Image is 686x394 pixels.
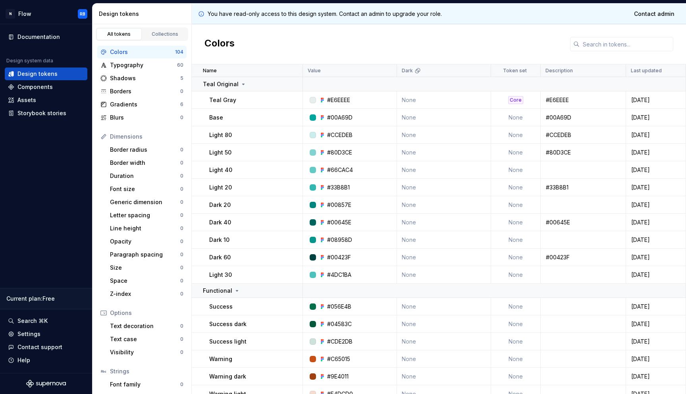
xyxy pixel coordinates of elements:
div: Blurs [110,114,180,122]
div: Text case [110,335,180,343]
a: Opacity0 [107,235,187,248]
div: Assets [17,96,36,104]
div: #4DC1BA [327,271,351,279]
div: #CDE2DB [327,338,353,346]
td: None [491,298,541,315]
div: #66CAC4 [327,166,353,174]
div: Letter spacing [110,211,180,219]
a: Assets [5,94,87,106]
td: None [397,333,491,350]
div: Colors [110,48,175,56]
div: Storybook stories [17,109,66,117]
a: Components [5,81,87,93]
td: None [397,266,491,284]
p: Token set [503,68,527,74]
div: [DATE] [626,149,685,156]
div: 5 [180,75,183,81]
td: None [397,315,491,333]
div: [DATE] [626,236,685,244]
p: Warning dark [209,373,246,380]
td: None [491,249,541,266]
div: Borders [110,87,180,95]
a: Generic dimension0 [107,196,187,209]
div: Contact support [17,343,62,351]
div: Font size [110,185,180,193]
div: Search ⌘K [17,317,48,325]
div: 0 [180,88,183,95]
td: None [491,315,541,333]
h2: Colors [204,37,235,51]
div: 104 [175,49,183,55]
div: #E6EEEE [327,96,350,104]
div: Line height [110,224,180,232]
div: Dimensions [110,133,183,141]
div: #04583C [327,320,352,328]
p: Success dark [209,320,247,328]
div: Collections [145,31,185,37]
div: Shadows [110,74,180,82]
div: #00A69D [541,114,625,122]
div: 0 [180,291,183,297]
div: Flow [18,10,31,18]
div: #00645E [541,218,625,226]
div: Help [17,356,30,364]
p: Last updated [631,68,662,74]
div: [DATE] [626,355,685,363]
a: Documentation [5,31,87,43]
a: Text decoration0 [107,320,187,332]
div: Duration [110,172,180,180]
p: Description [545,68,573,74]
div: Font family [110,380,180,388]
td: None [397,214,491,231]
div: 0 [180,381,183,388]
div: Documentation [17,33,60,41]
div: Size [110,264,180,272]
div: 6 [180,101,183,108]
td: None [491,214,541,231]
div: #056E4B [327,303,351,311]
td: None [491,333,541,350]
td: None [397,249,491,266]
a: Colors104 [97,46,187,58]
a: Blurs0 [97,111,187,124]
a: Shadows5 [97,72,187,85]
div: #33B8B1 [327,183,350,191]
div: #C65015 [327,355,350,363]
p: Functional [203,287,232,295]
p: Base [209,114,223,122]
div: [DATE] [626,183,685,191]
div: #CCEDEB [327,131,353,139]
td: None [491,368,541,385]
td: None [491,266,541,284]
a: Design tokens [5,68,87,80]
div: 0 [180,173,183,179]
a: Font family0 [107,378,187,391]
div: #00423F [541,253,625,261]
div: #E6EEEE [541,96,625,104]
div: Paragraph spacing [110,251,180,259]
div: Components [17,83,53,91]
div: [DATE] [626,166,685,174]
td: None [397,161,491,179]
div: #00A69D [327,114,353,122]
p: Light 50 [209,149,231,156]
div: RB [80,11,85,17]
div: N [6,9,15,19]
p: Teal Original [203,80,239,88]
div: Design system data [6,58,53,64]
td: None [491,231,541,249]
p: Dark 40 [209,218,231,226]
a: Space0 [107,274,187,287]
div: #80D3CE [327,149,352,156]
div: Settings [17,330,40,338]
a: Visibility0 [107,346,187,359]
div: 0 [180,114,183,121]
td: None [397,196,491,214]
div: #00645E [327,218,351,226]
div: Current plan : Free [6,295,86,303]
div: Generic dimension [110,198,180,206]
div: #CCEDEB [541,131,625,139]
div: 0 [180,251,183,258]
td: None [491,109,541,126]
a: Settings [5,328,87,340]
